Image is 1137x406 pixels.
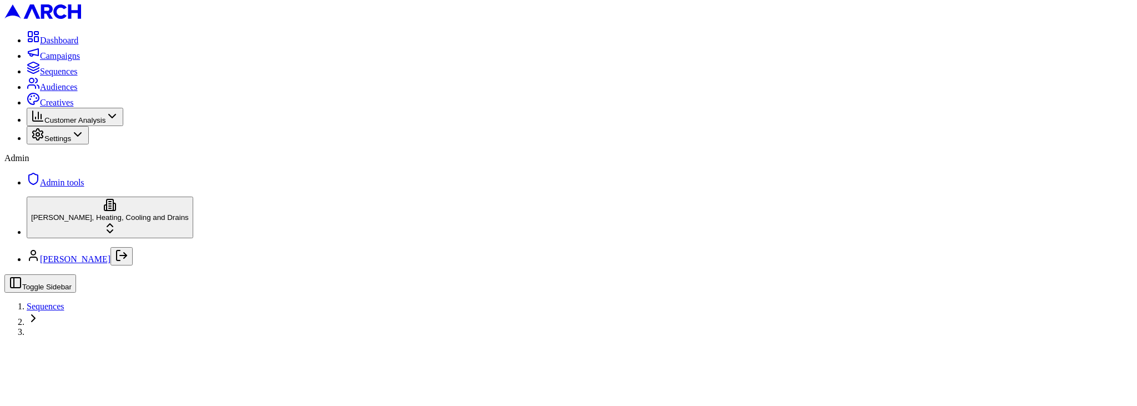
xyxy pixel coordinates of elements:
a: [PERSON_NAME] [40,254,110,264]
a: Audiences [27,82,78,92]
button: Settings [27,126,89,144]
button: Customer Analysis [27,108,123,126]
span: [PERSON_NAME], Heating, Cooling and Drains [31,213,189,222]
a: Creatives [27,98,73,107]
span: Creatives [40,98,73,107]
span: Audiences [40,82,78,92]
button: [PERSON_NAME], Heating, Cooling and Drains [27,197,193,238]
a: Campaigns [27,51,80,61]
span: Campaigns [40,51,80,61]
button: Toggle Sidebar [4,274,76,293]
span: Settings [44,134,71,143]
a: Sequences [27,302,64,311]
span: Toggle Sidebar [22,283,72,291]
a: Admin tools [27,178,84,187]
button: Log out [110,247,133,265]
span: Customer Analysis [44,116,105,124]
div: Admin [4,153,1133,163]
span: Sequences [40,67,78,76]
span: Admin tools [40,178,84,187]
span: Dashboard [40,36,78,45]
a: Dashboard [27,36,78,45]
nav: breadcrumb [4,302,1133,327]
a: Sequences [27,67,78,76]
